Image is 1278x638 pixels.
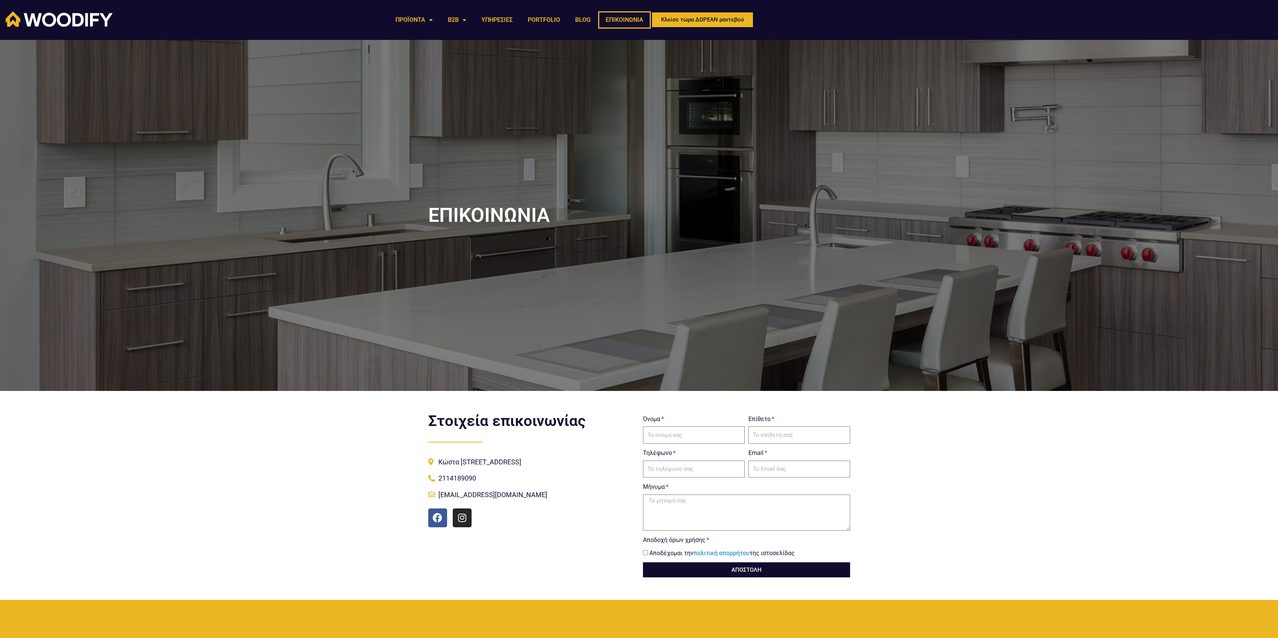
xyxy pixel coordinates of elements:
a: ΥΠΗΡΕΣΙΕΣ [474,11,520,29]
span: ΑΠΟΣΤΟΛΗ [731,567,762,573]
a: ΕΠΙΚΟΙΝΩΝΙΑ [598,11,651,29]
span: 2114189090 [437,472,476,484]
input: Το όνομα σας [643,426,745,444]
button: ΑΠΟΣΤΟΛΗ [643,562,850,577]
label: Όνομα [643,414,664,425]
img: Woodify [6,11,113,27]
a: ΠΡΟΪΟΝΤΑ [388,11,440,29]
a: Κώστα [STREET_ADDRESS] [428,456,635,468]
a: BLOG [568,11,598,29]
label: Αποδέχομαι την της ιστοσελίδας [649,549,795,557]
span: [EMAIL_ADDRESS][DOMAIN_NAME] [437,488,547,501]
nav: Menu [388,11,651,29]
h2: Στοιχεία επικοινωνίας [428,414,635,429]
label: Email [748,447,767,459]
span: Κλείσε τώρα ΔΩΡΕΑΝ ραντεβού [661,17,744,23]
input: Το Email σας [748,461,850,478]
label: Επίθετο [748,414,774,425]
h1: ΕΠΙΚΟΙΝΩΝΙΑ [428,206,850,225]
a: πολιτική απορρήτου [693,549,750,557]
a: B2B [440,11,474,29]
a: [EMAIL_ADDRESS][DOMAIN_NAME] [428,488,635,501]
span: Κώστα [STREET_ADDRESS] [437,456,521,468]
a: PORTFOLIO [520,11,568,29]
a: 2114189090 [428,472,635,484]
input: Το τηλέφωνο σας [643,461,745,478]
a: Κλείσε τώρα ΔΩΡΕΑΝ ραντεβού [651,11,754,28]
input: Το επίθετό σας [748,426,850,444]
label: Αποδοχή όρων χρήσης [643,534,709,546]
label: Μήνυμα [643,481,669,493]
label: Τηλέφωνο [643,447,676,459]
